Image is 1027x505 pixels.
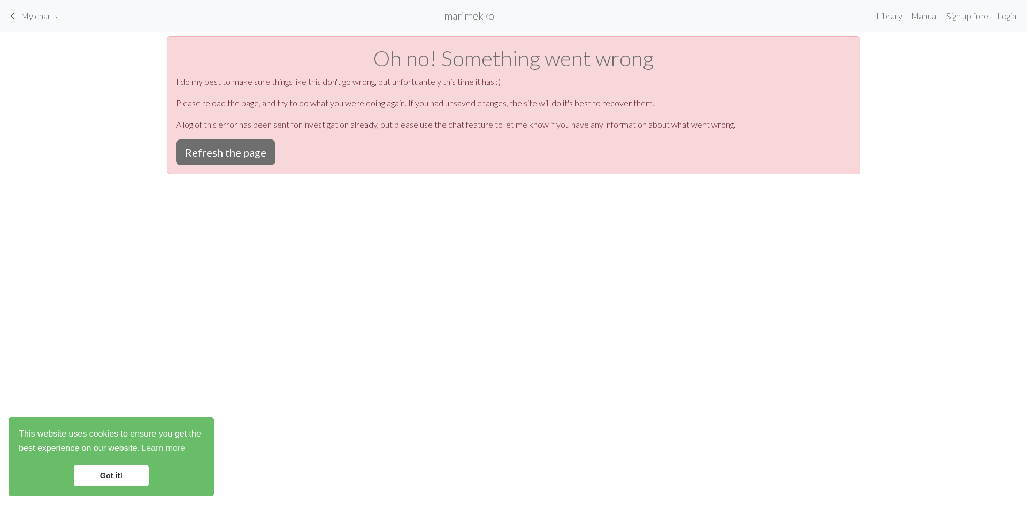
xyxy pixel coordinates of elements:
span: This website uses cookies to ensure you get the best experience on our website. [19,428,204,456]
p: Please reload the page, and try to do what you were doing again. If you had unsaved changes, the ... [176,97,851,110]
a: My charts [6,7,58,25]
h1: Oh no! Something went wrong [176,45,851,71]
span: My charts [21,11,58,21]
a: Library [872,5,907,27]
div: cookieconsent [9,417,214,496]
a: Login [993,5,1021,27]
a: dismiss cookie message [74,465,149,486]
a: Sign up free [942,5,993,27]
p: I do my best to make sure things like this don't go wrong, but unfortuantely this time it has :( [176,75,851,88]
span: keyboard_arrow_left [6,9,19,24]
button: Refresh the page [176,139,275,165]
p: A log of this error has been sent for investigation already, but please use the chat feature to l... [176,118,851,131]
a: learn more about cookies [140,440,187,456]
a: Manual [907,5,942,27]
h2: marimekko [444,10,494,22]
